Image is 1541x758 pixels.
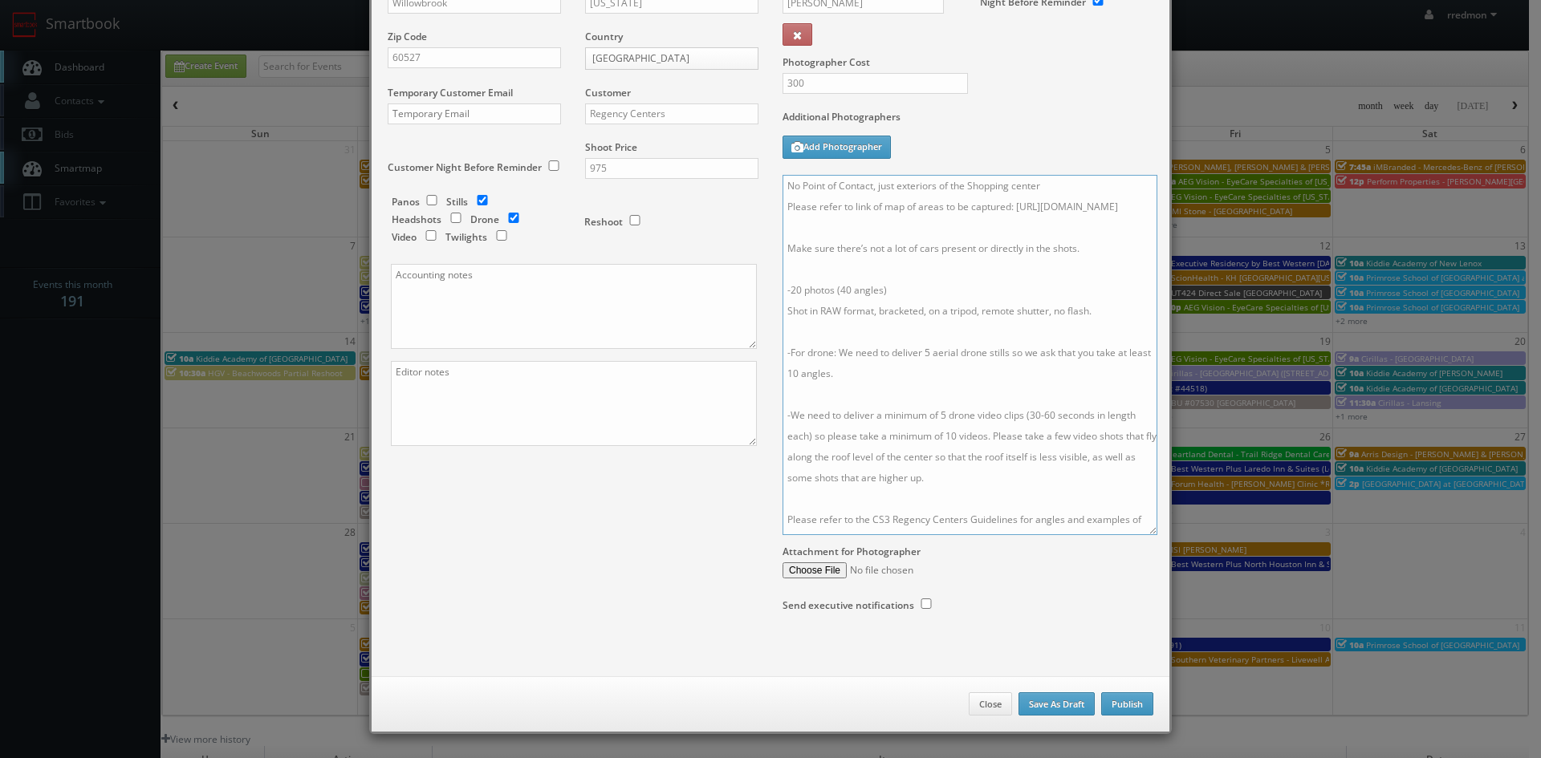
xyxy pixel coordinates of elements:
[1101,692,1153,716] button: Publish
[783,598,914,612] label: Send executive notifications
[585,158,758,179] input: Shoot Price
[388,47,561,68] input: Zip Code
[592,48,737,69] span: [GEOGRAPHIC_DATA]
[783,73,968,94] input: Photographer Cost
[392,195,420,209] label: Panos
[585,47,758,70] a: [GEOGRAPHIC_DATA]
[445,230,487,244] label: Twilights
[783,110,1153,132] label: Additional Photographers
[585,86,631,99] label: Customer
[388,103,561,124] input: Temporary Email
[392,230,417,244] label: Video
[392,213,441,226] label: Headshots
[388,86,513,99] label: Temporary Customer Email
[388,30,427,43] label: Zip Code
[969,692,1012,716] button: Close
[470,213,499,226] label: Drone
[388,160,542,174] label: Customer Night Before Reminder
[584,215,623,229] label: Reshoot
[585,103,758,124] input: Select a customer
[585,30,623,43] label: Country
[446,195,468,209] label: Stills
[783,545,921,558] label: Attachment for Photographer
[770,55,1165,69] label: Photographer Cost
[783,136,891,159] button: Add Photographer
[1019,692,1095,716] button: Save As Draft
[585,140,637,154] label: Shoot Price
